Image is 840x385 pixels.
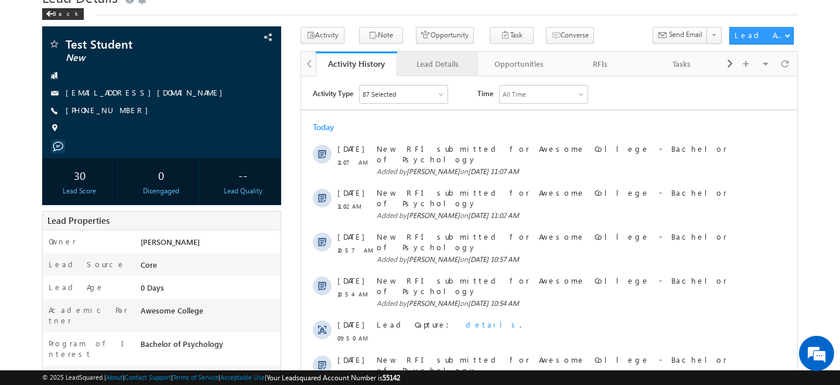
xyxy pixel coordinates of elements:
span: [PERSON_NAME] [105,135,159,144]
span: © 2025 LeadSquared | | | | | [42,372,400,383]
span: 10:57 AM [36,169,71,179]
button: Task [490,27,534,44]
a: [EMAIL_ADDRESS][DOMAIN_NAME] [66,87,228,97]
span: [DATE] [36,278,63,289]
span: New RFI submitted for Awesome College - Bachelor of Psychology [76,199,439,220]
div: Lead Quality [209,186,278,196]
span: Your Leadsquared Account Number is [267,373,400,382]
div: Tasks [651,57,712,71]
button: Note [359,27,403,44]
span: [DATE] [36,243,63,254]
span: 09:50 AM [36,292,71,302]
span: Activity Type [12,9,52,26]
span: [DATE] 10:54 AM [167,223,218,231]
label: Owner [49,236,76,247]
div: Lead Actions [735,30,784,40]
span: details [165,243,218,253]
span: Added by on [76,90,439,101]
span: Lead Capture: [76,243,155,253]
span: Added by on [76,134,439,145]
span: [PERSON_NAME] [105,302,159,311]
div: Activity History [325,58,388,69]
span: 11:02 AM [36,125,71,135]
div: Back [42,8,84,20]
span: Lead Properties [47,214,110,226]
span: Time [176,9,192,26]
span: New RFI submitted for Awesome College - Bachelor of Psychology [76,278,439,299]
span: [PERSON_NAME] [105,223,159,231]
span: [DATE] [36,155,63,166]
span: 09:50 AM [36,257,71,267]
span: Send Email [669,29,702,40]
span: Added by on [76,178,439,189]
span: Added by on [76,301,439,312]
div: Disengaged [127,186,196,196]
span: [DATE] [36,67,63,78]
a: Contact Support [125,373,171,381]
span: [DATE] [36,199,63,210]
a: [PHONE_NUMBER] [66,105,154,115]
div: Lead Details [407,57,468,71]
div: Opportunities [488,57,549,71]
span: [PERSON_NAME] [105,91,159,100]
a: Terms of Service [173,373,218,381]
span: New RFI submitted for Awesome College - Bachelor of Psychology [76,155,439,176]
div: 87 Selected [62,13,95,23]
a: Back [42,8,90,18]
span: Test Student [66,38,213,50]
span: [PERSON_NAME] [105,179,159,188]
span: [DATE] [36,111,63,122]
div: Awesome College [138,305,281,321]
div: Enrollment Activity,Opportunity - Online,Opportunity - WFD,Email Bounced,Email Link Clicked & 82 ... [59,9,146,27]
div: All Time [202,13,225,23]
span: 11:07 AM [36,81,71,91]
span: [DATE] 11:02 AM [167,135,218,144]
div: 0 Days [138,282,281,298]
span: New RFI submitted for Awesome College - Bachelor of Psychology [76,111,439,132]
span: New [66,52,213,64]
label: Program of Interest [49,338,129,359]
button: Lead Actions [729,27,794,45]
button: Opportunity [416,27,474,44]
button: Converse [546,27,594,44]
a: Lead Details [397,52,479,76]
button: Send Email [653,27,708,44]
a: RFIs [560,52,641,76]
div: 30 [45,164,114,186]
div: RFIs [569,57,631,71]
div: Today [12,46,50,56]
div: 0 [127,164,196,186]
span: 55142 [383,373,400,382]
span: [DATE] 10:57 AM [167,179,218,188]
div: Core [138,259,281,275]
label: Academic Partner [49,305,129,326]
a: About [106,373,123,381]
span: New RFI submitted for Awesome College - Bachelor of Psychology [76,67,439,88]
span: 10:54 AM [36,213,71,223]
a: Tasks [641,52,723,76]
div: Bachelor of Psychology [138,338,281,355]
span: [PERSON_NAME] [141,237,200,247]
button: Activity [301,27,344,44]
div: . [76,243,439,254]
div: Lead Score [45,186,114,196]
label: Lead Age [49,282,104,292]
a: Opportunities [479,52,560,76]
span: [DATE] 11:07 AM [167,91,218,100]
span: Added by on [76,222,439,233]
a: Activity History [316,52,397,76]
span: [DATE] 09:50 AM [167,302,218,311]
a: Acceptable Use [220,373,265,381]
label: Lead Source [49,259,125,270]
div: -- [209,164,278,186]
